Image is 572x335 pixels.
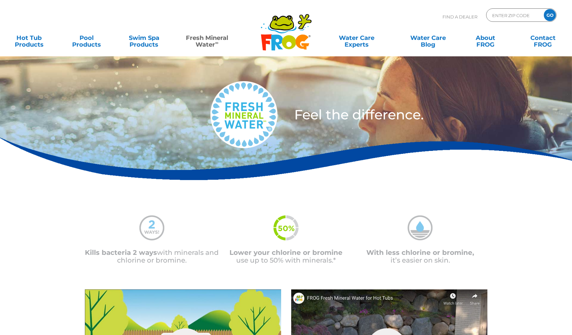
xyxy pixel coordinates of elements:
[229,248,343,257] span: Lower your chlorine or bromine
[366,248,474,257] span: With less chlorine or bromine,
[215,40,218,45] sup: ∞
[7,31,51,45] a: Hot TubProducts
[353,249,487,264] p: it’s easier on skin.
[85,248,157,257] span: Kills bacteria 2 ways
[64,31,109,45] a: PoolProducts
[443,8,477,25] p: Find A Dealer
[85,249,219,264] p: with minerals and chlorine or bromine.
[139,215,164,240] img: mineral-water-2-ways
[544,9,556,21] input: GO
[521,31,565,45] a: ContactFROG
[491,10,537,20] input: Zip Code Form
[294,108,524,121] h3: Feel the difference.
[179,31,235,45] a: Fresh MineralWater∞
[408,215,433,240] img: mineral-water-less-chlorine
[210,81,277,148] img: fresh-mineral-water-logo-medium
[273,215,299,240] img: fmw-50percent-icon
[219,249,353,264] p: use up to 50% with minerals.*
[320,31,393,45] a: Water CareExperts
[463,31,508,45] a: AboutFROG
[406,31,450,45] a: Water CareBlog
[122,31,166,45] a: Swim SpaProducts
